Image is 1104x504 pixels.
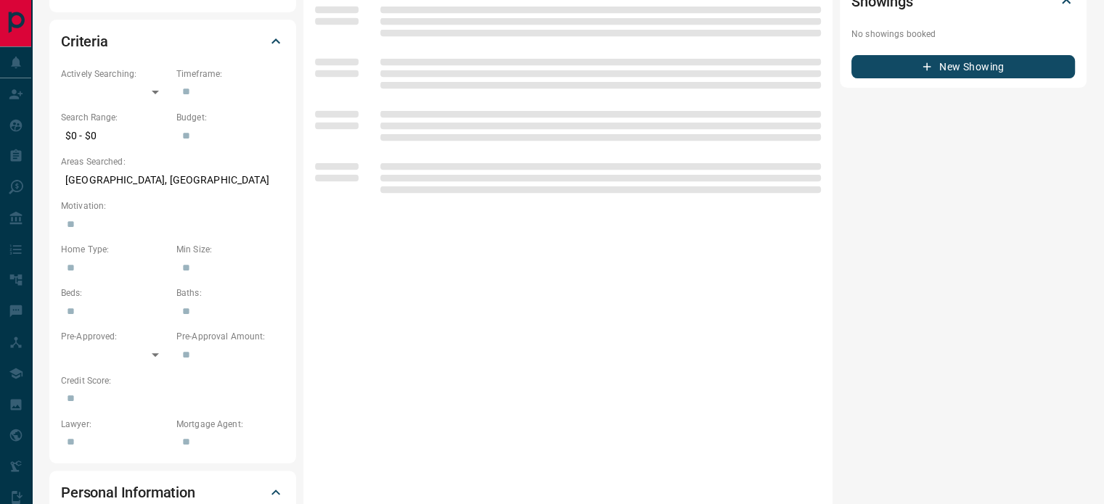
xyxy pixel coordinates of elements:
p: Actively Searching: [61,67,169,80]
p: Credit Score: [61,374,285,387]
button: New Showing [851,55,1075,78]
p: Motivation: [61,199,285,212]
p: Pre-Approved: [61,330,169,343]
p: Lawyer: [61,418,169,431]
p: Budget: [176,111,285,124]
p: Timeframe: [176,67,285,80]
p: Pre-Approval Amount: [176,330,285,343]
h2: Criteria [61,30,108,53]
p: No showings booked [851,28,1075,41]
p: Baths: [176,286,285,299]
p: Mortgage Agent: [176,418,285,431]
p: Beds: [61,286,169,299]
p: Areas Searched: [61,155,285,168]
p: Home Type: [61,243,169,256]
p: Search Range: [61,111,169,124]
p: $0 - $0 [61,124,169,148]
h2: Personal Information [61,481,195,504]
div: Criteria [61,24,285,59]
p: [GEOGRAPHIC_DATA], [GEOGRAPHIC_DATA] [61,168,285,192]
p: Min Size: [176,243,285,256]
